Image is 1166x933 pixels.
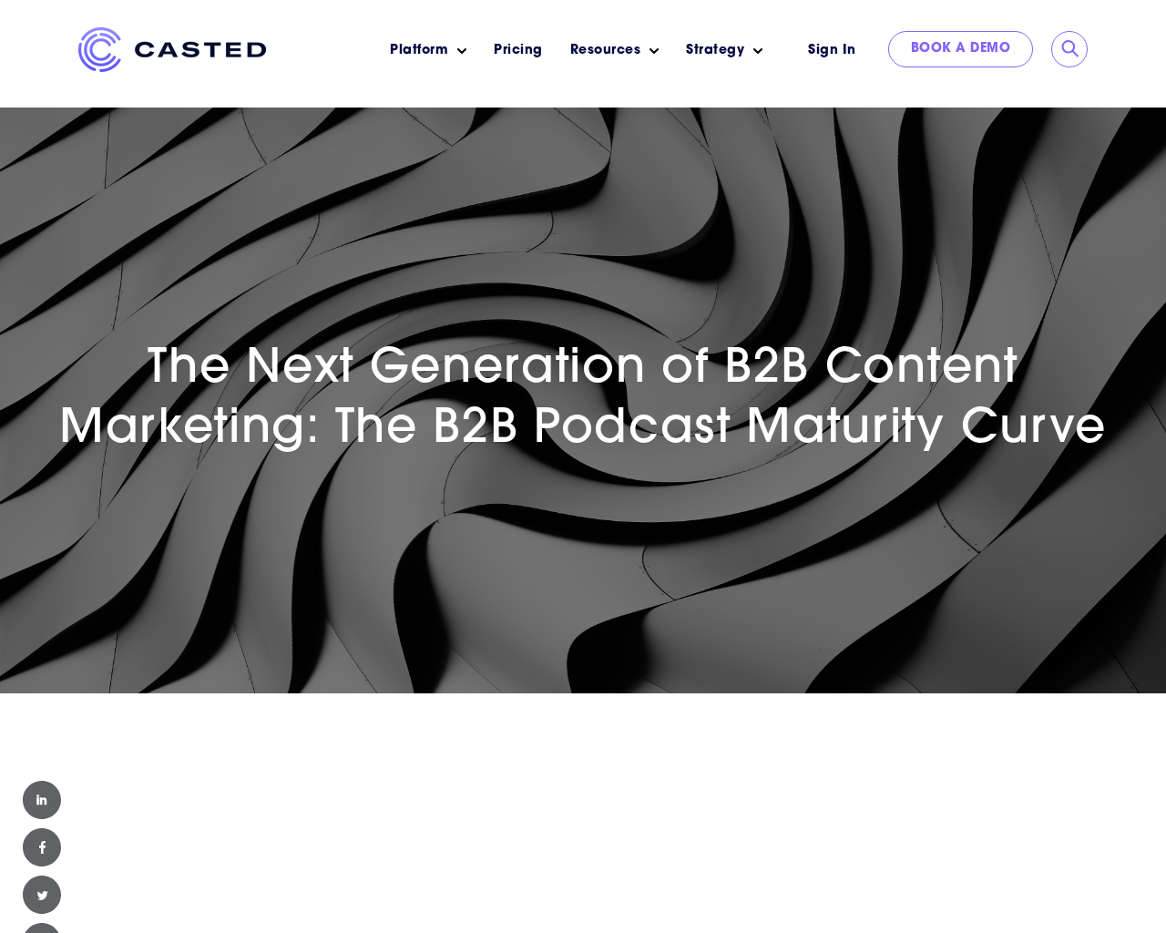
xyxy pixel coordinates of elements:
a: Strategy [686,41,744,60]
span: The Next Generation of B2B Content Marketing: The B2B Podcast Maturity Curve [59,346,1107,454]
a: Pricing [494,41,543,60]
a: Book a Demo [888,31,1034,67]
img: Casted_Logo_Horizontal_FullColor_PUR_BLUE [78,27,266,72]
img: Facebook [23,828,61,866]
nav: Main menu [293,27,776,74]
img: Twitter [23,876,61,914]
input: Submit [1061,40,1079,58]
img: Linked [23,781,61,819]
a: Resources [570,41,641,60]
a: Sign In [785,31,879,70]
a: Platform [390,41,448,60]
